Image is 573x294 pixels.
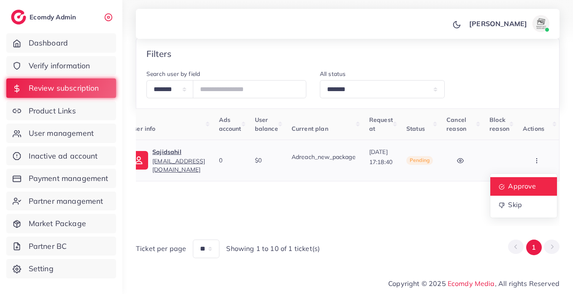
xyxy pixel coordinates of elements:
span: Approve [508,182,536,190]
a: Partner BC [6,237,116,256]
span: Actions [523,125,544,132]
div: $0 [255,156,278,165]
span: Block reason [489,116,509,132]
span: , All rights Reserved [495,278,559,289]
span: Ads account [219,116,241,132]
span: Cancel reason [446,116,466,132]
span: Current plan [292,125,328,132]
span: Showing 1 to 10 of 1 ticket(s) [226,244,320,254]
img: logo [11,10,26,24]
span: Request at [369,116,393,132]
span: Copyright © 2025 [388,278,559,289]
label: All status [320,70,346,78]
span: User management [29,128,94,139]
span: Setting [29,263,54,274]
p: [DATE] 17:18:40 [369,147,393,167]
a: Verify information [6,56,116,76]
h2: Ecomdy Admin [30,13,78,21]
p: Adreach_new_package [292,152,356,162]
span: Payment management [29,173,108,184]
span: User info [130,125,155,132]
a: logoEcomdy Admin [11,10,78,24]
span: Ticket per page [136,244,186,254]
span: Status [406,125,425,132]
a: Payment management [6,169,116,188]
ul: Pagination [508,240,559,255]
div: 0 [219,156,241,165]
a: Market Package [6,214,116,233]
span: Dashboard [29,38,68,49]
span: Partner BC [29,241,67,252]
span: User balance [255,116,278,132]
a: Dashboard [6,33,116,53]
label: Search user by field [146,70,200,78]
span: Market Package [29,218,86,229]
span: Verify information [29,60,90,71]
span: Review subscription [29,83,99,94]
img: ic-user-info.36bf1079.svg [130,151,148,170]
a: Product Links [6,101,116,121]
h4: Filters [146,49,171,59]
span: Skip [508,200,522,209]
a: User management [6,124,116,143]
span: Product Links [29,105,76,116]
span: Partner management [29,196,103,207]
p: Sajidsahil [152,147,205,157]
a: Ecomdy Media [448,279,495,288]
a: Partner management [6,192,116,211]
a: Sajidsahil[EMAIL_ADDRESS][DOMAIN_NAME] [152,147,205,174]
span: [EMAIL_ADDRESS][DOMAIN_NAME] [152,157,205,173]
span: Inactive ad account [29,151,98,162]
a: Review subscription [6,78,116,98]
a: Inactive ad account [6,146,116,166]
button: Go to page 1 [526,240,542,255]
span: Pending [406,156,433,165]
a: Setting [6,259,116,278]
